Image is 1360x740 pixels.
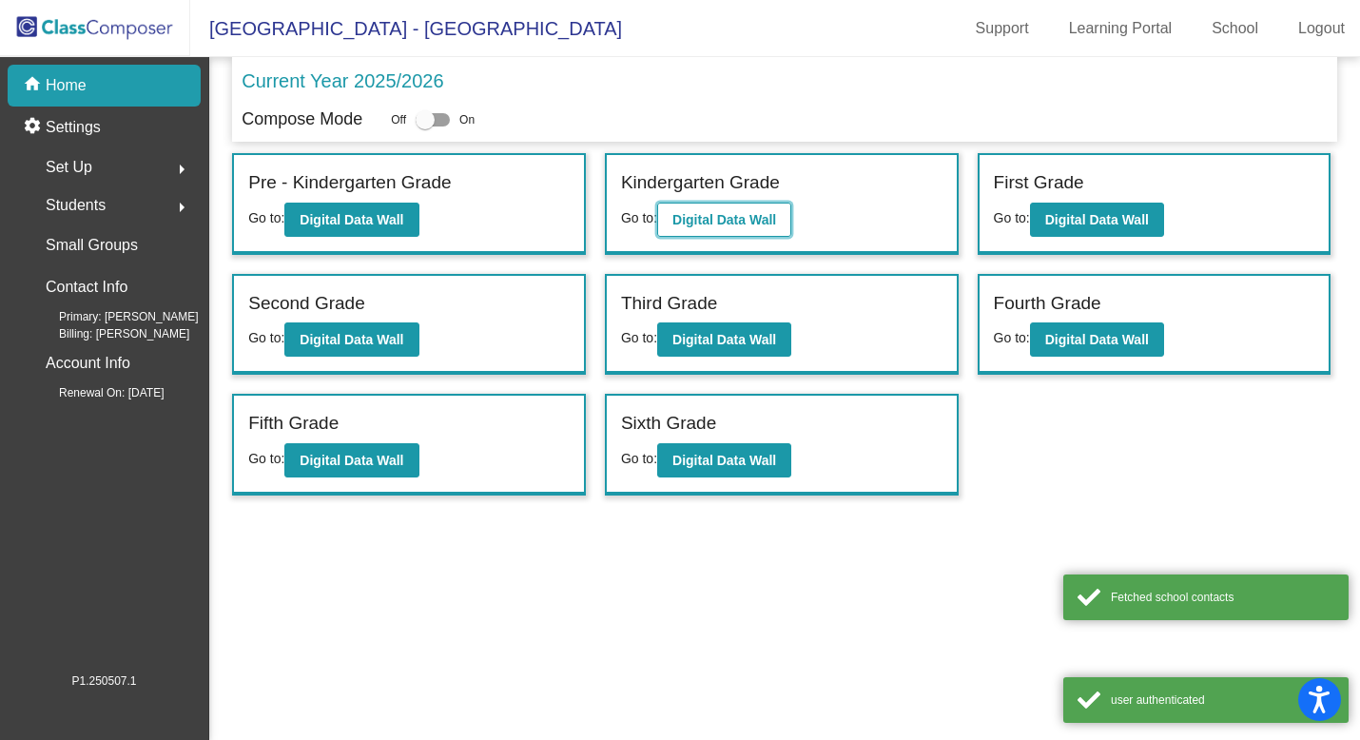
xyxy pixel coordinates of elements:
span: Off [391,111,406,128]
span: Go to: [248,330,284,345]
span: Go to: [621,330,657,345]
span: Primary: [PERSON_NAME] [29,308,199,325]
b: Digital Data Wall [672,332,776,347]
label: Fifth Grade [248,410,339,438]
p: Small Groups [46,232,138,259]
span: [GEOGRAPHIC_DATA] - [GEOGRAPHIC_DATA] [190,13,622,44]
button: Digital Data Wall [284,322,418,357]
p: Compose Mode [242,107,362,132]
label: Kindergarten Grade [621,169,780,197]
a: Learning Portal [1054,13,1188,44]
span: Renewal On: [DATE] [29,384,164,401]
span: Go to: [621,210,657,225]
p: Account Info [46,350,130,377]
b: Digital Data Wall [672,453,776,468]
a: Logout [1283,13,1360,44]
span: Go to: [994,330,1030,345]
b: Digital Data Wall [1045,212,1149,227]
button: Digital Data Wall [1030,203,1164,237]
button: Digital Data Wall [657,203,791,237]
span: Students [46,192,106,219]
span: Go to: [248,451,284,466]
p: Settings [46,116,101,139]
span: Billing: [PERSON_NAME] [29,325,189,342]
p: Home [46,74,87,97]
span: Go to: [248,210,284,225]
a: Support [961,13,1044,44]
b: Digital Data Wall [300,332,403,347]
button: Digital Data Wall [657,443,791,477]
label: Fourth Grade [994,290,1101,318]
label: Pre - Kindergarten Grade [248,169,451,197]
p: Contact Info [46,274,127,301]
b: Digital Data Wall [672,212,776,227]
button: Digital Data Wall [284,443,418,477]
span: Set Up [46,154,92,181]
mat-icon: home [23,74,46,97]
span: Go to: [994,210,1030,225]
button: Digital Data Wall [1030,322,1164,357]
b: Digital Data Wall [300,453,403,468]
label: First Grade [994,169,1084,197]
mat-icon: arrow_right [170,196,193,219]
button: Digital Data Wall [657,322,791,357]
b: Digital Data Wall [1045,332,1149,347]
label: Third Grade [621,290,717,318]
p: Current Year 2025/2026 [242,67,443,95]
span: Go to: [621,451,657,466]
label: Second Grade [248,290,365,318]
span: On [459,111,475,128]
button: Digital Data Wall [284,203,418,237]
mat-icon: settings [23,116,46,139]
mat-icon: arrow_right [170,158,193,181]
b: Digital Data Wall [300,212,403,227]
a: School [1196,13,1273,44]
label: Sixth Grade [621,410,716,438]
div: user authenticated [1111,691,1334,709]
div: Fetched school contacts [1111,589,1334,606]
